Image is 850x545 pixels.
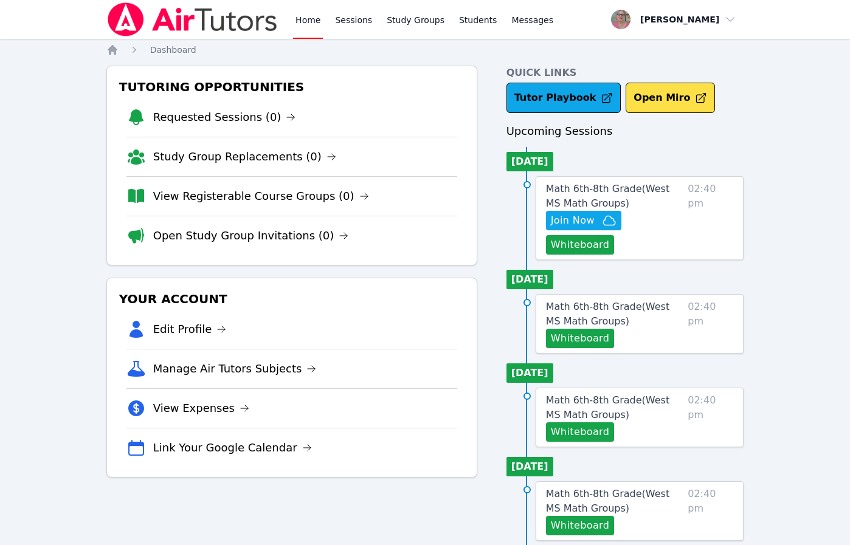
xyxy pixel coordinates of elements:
[546,394,670,420] span: Math 6th-8th Grade ( West MS Math Groups )
[153,109,296,126] a: Requested Sessions (0)
[153,148,336,165] a: Study Group Replacements (0)
[546,329,615,348] button: Whiteboard
[688,487,733,535] span: 02:40 pm
[150,45,196,55] span: Dashboard
[506,66,744,80] h4: Quick Links
[506,83,621,113] a: Tutor Playbook
[688,393,733,442] span: 02:40 pm
[626,83,715,113] button: Open Miro
[506,152,553,171] li: [DATE]
[546,235,615,255] button: Whiteboard
[546,182,683,211] a: Math 6th-8th Grade(West MS Math Groups)
[506,123,744,140] h3: Upcoming Sessions
[153,227,349,244] a: Open Study Group Invitations (0)
[546,488,670,514] span: Math 6th-8th Grade ( West MS Math Groups )
[546,300,683,329] a: Math 6th-8th Grade(West MS Math Groups)
[546,487,683,516] a: Math 6th-8th Grade(West MS Math Groups)
[106,2,278,36] img: Air Tutors
[506,363,553,383] li: [DATE]
[117,76,467,98] h3: Tutoring Opportunities
[506,457,553,476] li: [DATE]
[117,288,467,310] h3: Your Account
[546,183,670,209] span: Math 6th-8th Grade ( West MS Math Groups )
[106,44,744,56] nav: Breadcrumb
[153,360,317,377] a: Manage Air Tutors Subjects
[506,270,553,289] li: [DATE]
[546,422,615,442] button: Whiteboard
[546,211,621,230] button: Join Now
[153,321,227,338] a: Edit Profile
[546,393,683,422] a: Math 6th-8th Grade(West MS Math Groups)
[688,300,733,348] span: 02:40 pm
[153,439,312,456] a: Link Your Google Calendar
[551,213,595,228] span: Join Now
[688,182,733,255] span: 02:40 pm
[153,400,249,417] a: View Expenses
[153,188,369,205] a: View Registerable Course Groups (0)
[546,301,670,327] span: Math 6th-8th Grade ( West MS Math Groups )
[546,516,615,535] button: Whiteboard
[511,14,553,26] span: Messages
[150,44,196,56] a: Dashboard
